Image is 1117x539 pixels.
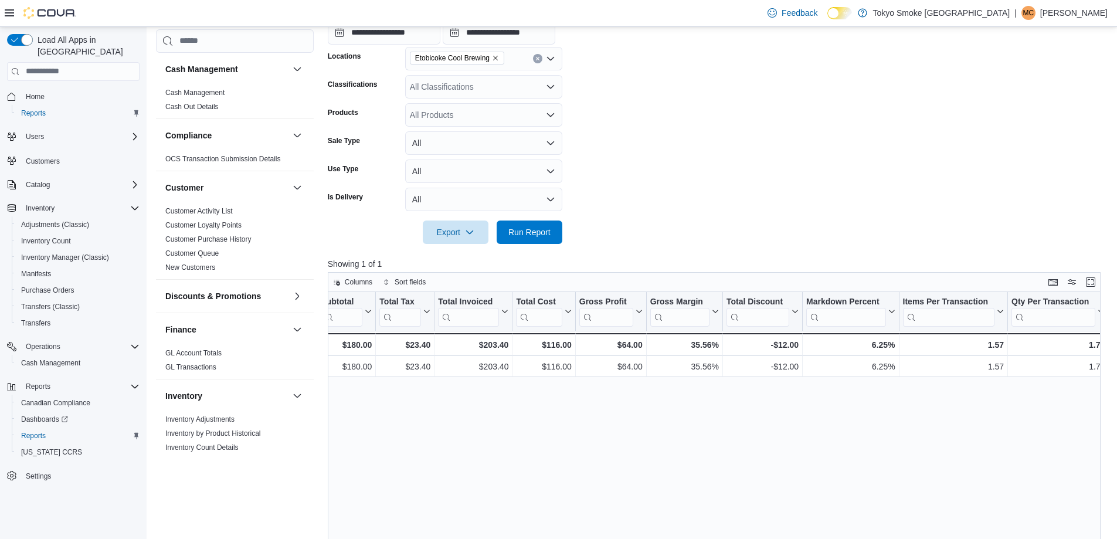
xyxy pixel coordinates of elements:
span: Sort fields [395,277,426,287]
span: Etobicoke Cool Brewing [415,52,490,64]
a: Inventory Manager (Classic) [16,250,114,265]
span: Cash Management [21,358,80,368]
a: Customer Loyalty Points [165,221,242,229]
a: Manifests [16,267,56,281]
a: Inventory Count Details [165,443,239,452]
div: Items Per Transaction [902,297,994,308]
button: Transfers [12,315,144,331]
span: Purchase Orders [21,286,74,295]
div: 1.57 [902,338,1004,352]
h3: Inventory [165,390,202,402]
div: -$12.00 [726,360,799,374]
h3: Cash Management [165,63,238,75]
a: Feedback [763,1,822,25]
div: Gross Profit [579,297,633,308]
span: Inventory Manager (Classic) [21,253,109,262]
span: Transfers [21,318,50,328]
span: Cash Management [165,88,225,97]
span: Dark Mode [827,19,828,20]
button: Items Per Transaction [902,297,1004,327]
span: MC [1023,6,1034,20]
button: Inventory [21,201,59,215]
span: Inventory Count Details [165,443,239,452]
button: Customer [290,181,304,195]
div: $116.00 [516,360,571,374]
span: Catalog [26,180,50,189]
div: Gross Margin [650,297,709,308]
span: Dashboards [21,415,68,424]
h3: Discounts & Promotions [165,290,261,302]
span: Manifests [16,267,140,281]
div: $180.00 [321,360,372,374]
span: Settings [26,472,51,481]
label: Use Type [328,164,358,174]
button: Purchase Orders [12,282,144,299]
div: $180.00 [321,338,372,352]
div: Total Cost [516,297,562,327]
button: Cash Management [12,355,144,371]
button: Catalog [21,178,55,192]
button: Columns [328,275,377,289]
input: Press the down key to open a popover containing a calendar. [328,21,440,45]
p: Showing 1 of 1 [328,258,1109,270]
span: Users [26,132,44,141]
a: Inventory Adjustments [165,415,235,423]
button: Inventory [165,390,288,402]
span: Reports [16,106,140,120]
span: Operations [26,342,60,351]
span: Inventory On Hand by Package [165,457,263,466]
button: Reports [12,428,144,444]
span: Columns [345,277,372,287]
div: $64.00 [579,338,643,352]
span: Transfers (Classic) [16,300,140,314]
button: Discounts & Promotions [290,289,304,303]
span: Inventory by Product Historical [165,429,261,438]
div: Total Cost [516,297,562,308]
span: Cash Out Details [165,102,219,111]
div: $23.40 [379,360,430,374]
span: Catalog [21,178,140,192]
span: OCS Transaction Submission Details [165,154,281,164]
label: Classifications [328,80,378,89]
span: Operations [21,340,140,354]
button: Home [2,88,144,105]
div: 1.71 [1011,360,1105,374]
input: Press the down key to open a popover containing a calendar. [443,21,555,45]
button: Total Discount [726,297,799,327]
button: Settings [2,467,144,484]
button: Compliance [165,130,288,141]
span: Reports [21,109,46,118]
a: Customer Activity List [165,207,233,215]
div: Total Discount [726,297,789,308]
a: New Customers [165,263,215,272]
div: Qty Per Transaction [1011,297,1095,308]
button: Gross Margin [650,297,718,327]
span: Customers [26,157,60,166]
button: Remove Etobicoke Cool Brewing from selection in this group [492,55,499,62]
button: All [405,188,562,211]
span: [US_STATE] CCRS [21,448,82,457]
span: Load All Apps in [GEOGRAPHIC_DATA] [33,34,140,57]
div: $23.40 [379,338,430,352]
div: $203.40 [438,360,508,374]
button: Users [21,130,49,144]
a: Canadian Compliance [16,396,95,410]
div: Qty Per Transaction [1011,297,1095,327]
span: Transfers (Classic) [21,302,80,311]
span: New Customers [165,263,215,272]
span: Manifests [21,269,51,279]
button: Compliance [290,128,304,143]
a: OCS Transaction Submission Details [165,155,281,163]
label: Is Delivery [328,192,363,202]
div: Markdown Percent [806,297,885,327]
span: Customer Activity List [165,206,233,216]
a: [US_STATE] CCRS [16,445,87,459]
span: Customer Loyalty Points [165,221,242,230]
button: Total Tax [379,297,430,327]
p: | [1014,6,1017,20]
button: Inventory Manager (Classic) [12,249,144,266]
span: Inventory [26,204,55,213]
span: Inventory Count [16,234,140,248]
div: 6.25% [806,360,895,374]
button: Manifests [12,266,144,282]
